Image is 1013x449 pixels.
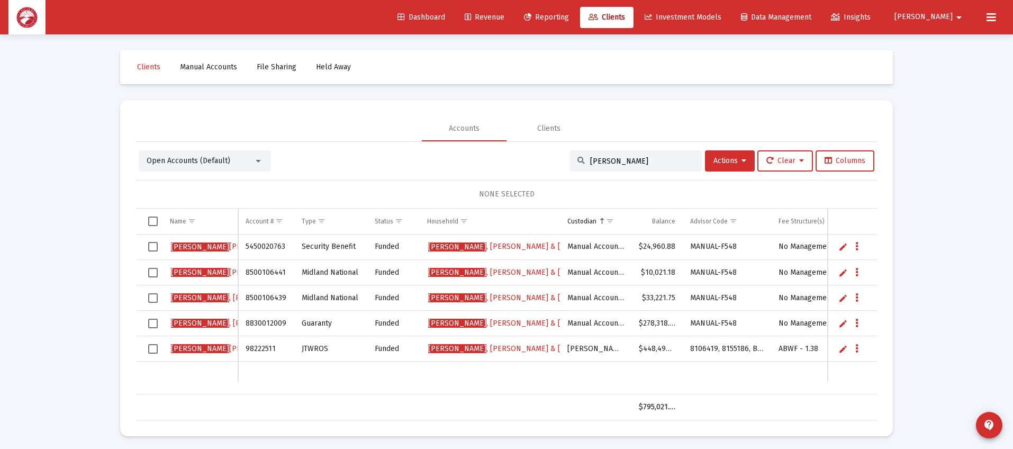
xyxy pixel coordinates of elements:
[537,123,560,134] div: Clients
[427,316,617,331] a: [PERSON_NAME], [PERSON_NAME] & [PERSON_NAME]
[838,242,848,252] a: Edit
[375,217,393,226] div: Status
[683,260,771,285] td: MANUAL-F548
[882,6,978,28] button: [PERSON_NAME]
[713,156,746,165] span: Actions
[771,311,854,336] td: No Management Fee
[590,157,694,166] input: Search
[515,7,577,28] a: Reporting
[560,209,631,234] td: Column Custodian
[683,285,771,311] td: MANUAL-F548
[465,13,504,22] span: Revenue
[171,268,229,277] span: [PERSON_NAME]
[741,13,811,22] span: Data Management
[427,265,617,281] a: [PERSON_NAME], [PERSON_NAME] & [PERSON_NAME]
[171,243,229,252] span: [PERSON_NAME]
[427,341,617,357] a: [PERSON_NAME], [PERSON_NAME] & [PERSON_NAME]
[257,62,296,71] span: File Sharing
[816,150,874,172] button: Columns
[246,217,274,226] div: Account #
[129,57,169,78] a: Clients
[171,319,229,328] span: [PERSON_NAME]
[428,293,616,302] span: , [PERSON_NAME] & [PERSON_NAME]
[137,62,160,71] span: Clients
[294,311,367,336] td: Guaranty
[302,217,316,226] div: Type
[148,344,158,354] div: Select row
[838,319,848,328] a: Edit
[606,217,614,225] span: Show filter options for column 'Custodian'
[136,209,877,420] div: Data grid
[171,344,229,353] span: [PERSON_NAME]
[294,336,367,362] td: JTWROS
[771,285,854,311] td: No Management Fee
[449,123,480,134] div: Accounts
[144,189,869,200] div: NONE SELECTED
[375,241,412,252] div: Funded
[375,344,412,354] div: Funded
[294,285,367,311] td: Midland National
[171,57,246,78] a: Manual Accounts
[771,235,854,260] td: No Management Fee
[171,268,287,277] span: [PERSON_NAME]
[631,311,683,336] td: $278,318.47
[180,62,237,71] span: Manual Accounts
[427,217,458,226] div: Household
[771,336,854,362] td: ABWF - 1.38
[732,7,820,28] a: Data Management
[580,7,634,28] a: Clients
[428,243,486,252] span: [PERSON_NAME]
[428,344,616,353] span: , [PERSON_NAME] & [PERSON_NAME]
[894,13,953,22] span: [PERSON_NAME]
[170,239,288,255] a: [PERSON_NAME][PERSON_NAME]
[188,217,196,225] span: Show filter options for column 'Name'
[148,242,158,252] div: Select row
[367,209,420,234] td: Column Status
[147,156,230,165] span: Open Accounts (Default)
[589,13,625,22] span: Clients
[294,209,367,234] td: Column Type
[375,293,412,303] div: Funded
[631,260,683,285] td: $10,021.18
[428,242,616,251] span: , [PERSON_NAME] & [PERSON_NAME]
[318,217,325,225] span: Show filter options for column 'Type'
[316,62,351,71] span: Held Away
[170,341,288,357] a: [PERSON_NAME][PERSON_NAME]
[779,217,825,226] div: Fee Structure(s)
[766,156,804,165] span: Clear
[953,7,965,28] mat-icon: arrow_drop_down
[683,311,771,336] td: MANUAL-F548
[428,293,486,302] span: [PERSON_NAME]
[171,293,291,302] span: , [PERSON_NAME]
[170,217,186,226] div: Name
[427,290,617,306] a: [PERSON_NAME], [PERSON_NAME] & [PERSON_NAME]
[831,13,871,22] span: Insights
[148,293,158,303] div: Select row
[838,344,848,354] a: Edit
[170,290,292,306] a: [PERSON_NAME], [PERSON_NAME]
[460,217,468,225] span: Show filter options for column 'Household'
[16,7,38,28] img: Dashboard
[238,260,294,285] td: 8500106441
[389,7,454,28] a: Dashboard
[238,336,294,362] td: 98222511
[456,7,513,28] a: Revenue
[428,268,486,277] span: [PERSON_NAME]
[275,217,283,225] span: Show filter options for column 'Account #'
[375,318,412,329] div: Funded
[560,235,631,260] td: Manual Accounts
[983,419,996,432] mat-icon: contact_support
[428,344,486,353] span: [PERSON_NAME]
[148,217,158,226] div: Select all
[838,293,848,303] a: Edit
[631,336,683,362] td: $448,499.17
[171,242,287,251] span: [PERSON_NAME]
[148,268,158,277] div: Select row
[705,150,755,172] button: Actions
[171,293,229,302] span: [PERSON_NAME]
[294,235,367,260] td: Security Benefit
[420,209,560,234] td: Column Household
[822,7,879,28] a: Insights
[238,311,294,336] td: 8830012009
[162,209,238,234] td: Column Name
